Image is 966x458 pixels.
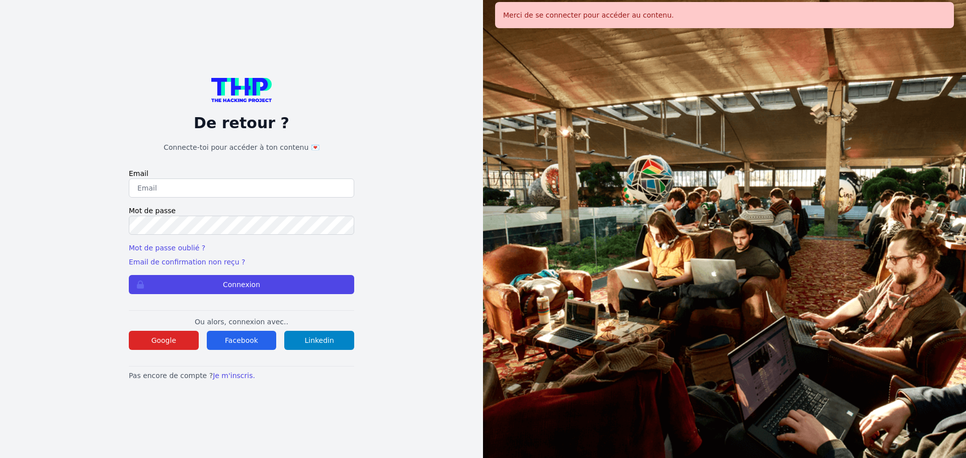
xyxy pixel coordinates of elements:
button: Connexion [129,275,354,294]
button: Facebook [207,331,277,350]
p: De retour ? [129,114,354,132]
button: Google [129,331,199,350]
h1: Connecte-toi pour accéder à ton contenu 💌 [129,142,354,152]
label: Email [129,168,354,178]
a: Email de confirmation non reçu ? [129,258,245,266]
a: Je m'inscris. [213,372,255,380]
img: logo [211,78,272,102]
button: Linkedin [284,331,354,350]
input: Email [129,178,354,198]
a: Mot de passe oublié ? [129,244,205,252]
p: Pas encore de compte ? [129,371,354,381]
div: Merci de se connecter pour accéder au contenu. [495,2,954,28]
label: Mot de passe [129,206,354,216]
p: Ou alors, connexion avec.. [129,317,354,327]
